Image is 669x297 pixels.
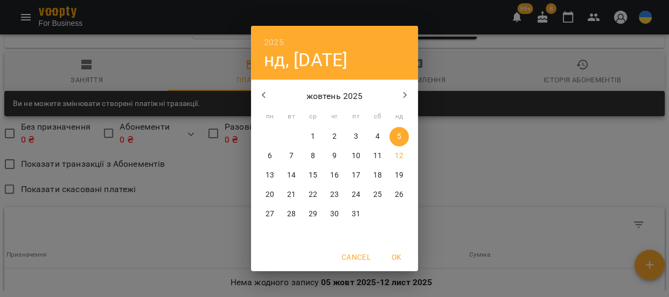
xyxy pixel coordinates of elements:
[389,146,409,166] button: 12
[325,127,344,146] button: 2
[309,170,317,181] p: 15
[282,146,301,166] button: 7
[389,166,409,185] button: 19
[395,151,403,161] p: 12
[282,185,301,204] button: 21
[373,189,382,200] p: 25
[332,131,337,142] p: 2
[389,127,409,146] button: 5
[368,111,387,122] span: сб
[373,170,382,181] p: 18
[379,247,414,267] button: OK
[287,189,296,200] p: 21
[352,209,360,220] p: 31
[282,204,301,224] button: 28
[346,166,366,185] button: 17
[330,189,339,200] p: 23
[346,111,366,122] span: пт
[309,189,317,200] p: 22
[395,170,403,181] p: 19
[268,151,272,161] p: 6
[287,209,296,220] p: 28
[375,131,380,142] p: 4
[303,185,323,204] button: 22
[330,170,339,181] p: 16
[368,146,387,166] button: 11
[311,131,315,142] p: 1
[266,189,274,200] p: 20
[346,127,366,146] button: 3
[352,189,360,200] p: 24
[309,209,317,220] p: 29
[266,170,274,181] p: 13
[266,209,274,220] p: 27
[303,166,323,185] button: 15
[260,111,280,122] span: пн
[346,204,366,224] button: 31
[368,127,387,146] button: 4
[260,185,280,204] button: 20
[389,111,409,122] span: нд
[330,209,339,220] p: 30
[346,185,366,204] button: 24
[311,151,315,161] p: 8
[303,127,323,146] button: 1
[384,251,409,264] span: OK
[325,111,344,122] span: чт
[264,35,284,50] button: 2025
[352,170,360,181] p: 17
[373,151,382,161] p: 11
[325,166,344,185] button: 16
[352,151,360,161] p: 10
[289,151,294,161] p: 7
[260,166,280,185] button: 13
[282,111,301,122] span: вт
[332,151,337,161] p: 9
[277,90,393,103] p: жовтень 2025
[260,146,280,166] button: 6
[397,131,401,142] p: 5
[368,166,387,185] button: 18
[303,204,323,224] button: 29
[303,146,323,166] button: 8
[325,146,344,166] button: 9
[346,146,366,166] button: 10
[368,185,387,204] button: 25
[337,247,375,267] button: Cancel
[354,131,358,142] p: 3
[325,185,344,204] button: 23
[282,166,301,185] button: 14
[260,204,280,224] button: 27
[395,189,403,200] p: 26
[264,49,347,70] button: нд, [DATE]
[389,185,409,204] button: 26
[325,204,344,224] button: 30
[303,111,323,122] span: ср
[342,251,371,264] span: Cancel
[287,170,296,181] p: 14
